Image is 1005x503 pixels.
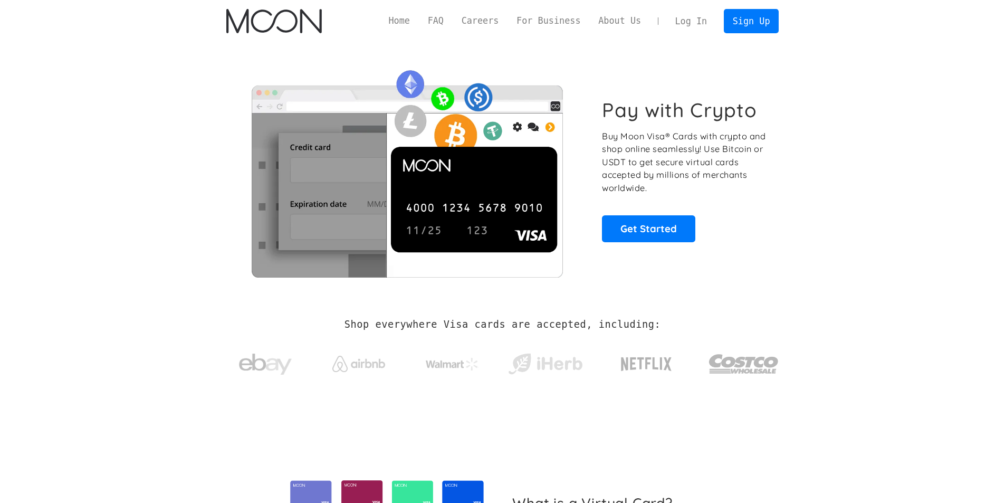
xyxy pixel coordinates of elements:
a: ebay [226,337,305,386]
h2: Shop everywhere Visa cards are accepted, including: [344,319,661,330]
h1: Pay with Crypto [602,98,757,122]
a: About Us [589,14,650,27]
img: ebay [239,348,292,381]
img: Airbnb [332,356,385,372]
a: FAQ [419,14,453,27]
a: Careers [453,14,508,27]
a: home [226,9,322,33]
a: Sign Up [724,9,779,33]
a: Home [380,14,419,27]
img: Costco [709,344,779,384]
a: Log In [666,10,716,33]
p: Buy Moon Visa® Cards with crypto and shop online seamlessly! Use Bitcoin or USDT to get secure vi... [602,130,767,195]
a: Netflix [599,340,694,383]
a: Walmart [413,347,491,376]
img: iHerb [506,350,585,378]
a: Airbnb [319,345,398,377]
img: Walmart [426,358,478,371]
img: Moon Logo [226,9,322,33]
img: Netflix [620,351,673,377]
a: Get Started [602,215,695,242]
a: For Business [508,14,589,27]
a: iHerb [506,340,585,383]
img: Moon Cards let you spend your crypto anywhere Visa is accepted. [226,63,588,277]
a: Costco [709,334,779,389]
